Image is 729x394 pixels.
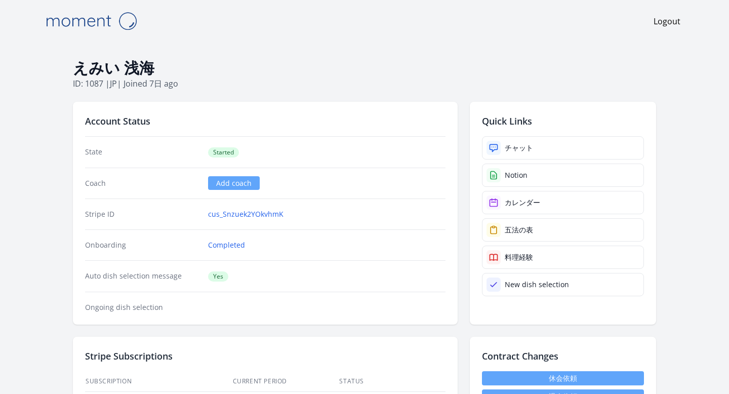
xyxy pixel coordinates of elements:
[232,371,339,392] th: Current Period
[339,371,445,392] th: Status
[73,77,656,90] p: ID: 1087 | | Joined 7日 ago
[208,147,239,157] span: Started
[654,15,680,27] a: Logout
[110,78,117,89] span: jp
[40,8,142,34] img: Moment
[505,280,569,290] div: New dish selection
[505,143,533,153] div: チャット
[505,170,528,180] div: Notion
[85,178,200,188] dt: Coach
[85,147,200,157] dt: State
[482,164,644,187] a: Notion
[505,252,533,262] div: 料理経験
[208,209,283,219] a: cus_Snzuek2YOkvhmK
[482,191,644,214] a: カレンダー
[482,349,644,363] h2: Contract Changes
[482,218,644,242] a: 五法の表
[85,209,200,219] dt: Stripe ID
[85,302,200,312] dt: Ongoing dish selection
[208,176,260,190] a: Add coach
[505,225,533,235] div: 五法の表
[208,240,245,250] a: Completed
[482,273,644,296] a: New dish selection
[85,349,445,363] h2: Stripe Subscriptions
[482,371,644,385] a: 休会依頼
[482,136,644,160] a: チャット
[85,114,445,128] h2: Account Status
[482,114,644,128] h2: Quick Links
[505,198,540,208] div: カレンダー
[482,246,644,269] a: 料理経験
[208,271,228,282] span: Yes
[85,271,200,282] dt: Auto dish selection message
[73,58,656,77] h1: えみい 浅海
[85,240,200,250] dt: Onboarding
[85,371,232,392] th: Subscription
